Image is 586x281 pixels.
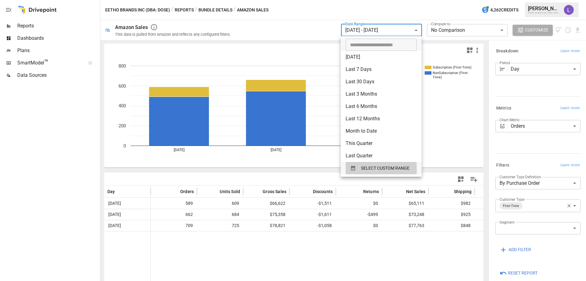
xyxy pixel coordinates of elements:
li: Month to Date [341,125,422,137]
li: Last 30 Days [341,76,422,88]
li: Last 7 Days [341,63,422,76]
li: Last 12 Months [341,113,422,125]
li: Last Quarter [341,150,422,162]
li: Last 6 Months [341,100,422,113]
li: This Quarter [341,137,422,150]
button: SELECT CUSTOM RANGE [346,162,417,174]
li: Last 3 Months [341,88,422,100]
li: [DATE] [341,51,422,63]
span: SELECT CUSTOM RANGE [361,164,409,172]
